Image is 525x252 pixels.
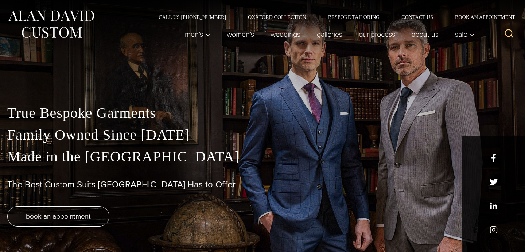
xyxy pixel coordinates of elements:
[148,15,518,20] nav: Secondary Navigation
[500,25,518,43] button: View Search Form
[404,27,447,41] a: About Us
[444,15,518,20] a: Book an Appointment
[7,8,95,40] img: Alan David Custom
[390,15,444,20] a: Contact Us
[26,211,91,221] span: book an appointment
[185,31,210,38] span: Men’s
[455,31,475,38] span: Sale
[262,27,309,41] a: weddings
[7,102,518,168] p: True Bespoke Garments Family Owned Since [DATE] Made in the [GEOGRAPHIC_DATA]
[7,206,109,227] a: book an appointment
[237,15,317,20] a: Oxxford Collection
[148,15,237,20] a: Call Us [PHONE_NUMBER]
[7,179,518,190] h1: The Best Custom Suits [GEOGRAPHIC_DATA] Has to Offer
[177,27,479,41] nav: Primary Navigation
[219,27,262,41] a: Women’s
[351,27,404,41] a: Our Process
[317,15,390,20] a: Bespoke Tailoring
[309,27,351,41] a: Galleries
